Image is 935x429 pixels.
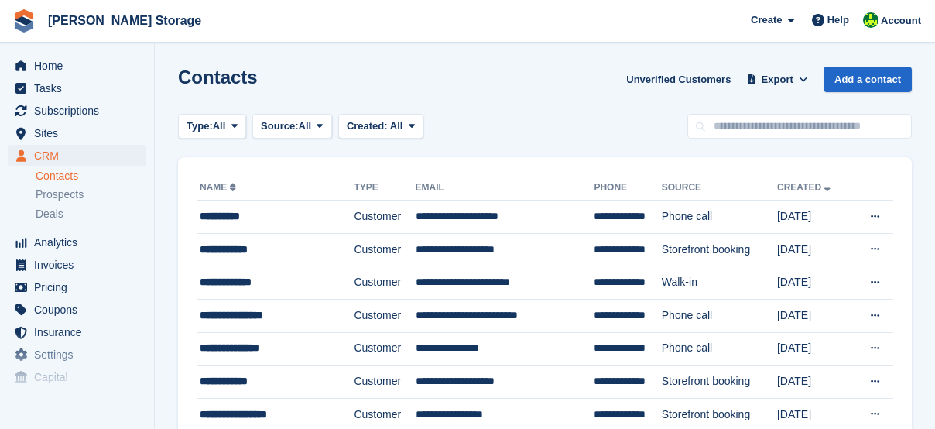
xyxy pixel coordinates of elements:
td: [DATE] [777,201,851,234]
a: menu [8,232,146,253]
td: Phone call [662,332,777,366]
span: Help [827,12,849,28]
span: Settings [34,344,127,366]
td: Walk-in [662,266,777,300]
td: Customer [354,266,415,300]
span: CRM [34,145,127,166]
td: Storefront booking [662,366,777,399]
a: Name [200,182,239,193]
span: Sites [34,122,127,144]
a: menu [8,55,146,77]
a: menu [8,145,146,166]
span: Pricing [34,276,127,298]
span: Account [881,13,921,29]
a: [PERSON_NAME] Storage [42,8,207,33]
a: Contacts [36,169,146,184]
a: menu [8,100,146,122]
a: menu [8,366,146,388]
td: Phone call [662,299,777,332]
a: Created [777,182,834,193]
span: Deals [36,207,63,221]
td: [DATE] [777,266,851,300]
img: stora-icon-8386f47178a22dfd0bd8f6a31ec36ba5ce8667c1dd55bd0f319d3a0aa187defe.svg [12,9,36,33]
button: Type: All [178,114,246,139]
span: All [299,118,312,134]
a: Deals [36,206,146,222]
a: menu [8,254,146,276]
td: Customer [354,201,415,234]
span: Source: [261,118,298,134]
th: Phone [594,176,661,201]
td: [DATE] [777,366,851,399]
th: Type [354,176,415,201]
td: [DATE] [777,233,851,266]
span: Type: [187,118,213,134]
a: menu [8,77,146,99]
a: menu [8,122,146,144]
span: Invoices [34,254,127,276]
button: Export [743,67,811,92]
td: Customer [354,366,415,399]
span: Tasks [34,77,127,99]
span: Home [34,55,127,77]
td: Storefront booking [662,233,777,266]
span: Export [762,72,793,88]
span: Subscriptions [34,100,127,122]
span: Created: [347,120,388,132]
a: Unverified Customers [620,67,737,92]
td: Customer [354,299,415,332]
th: Email [416,176,594,201]
a: Prospects [36,187,146,203]
a: menu [8,299,146,321]
td: Customer [354,233,415,266]
button: Created: All [338,114,423,139]
a: menu [8,276,146,298]
span: Capital [34,366,127,388]
td: Customer [354,332,415,366]
span: Create [751,12,782,28]
button: Source: All [252,114,332,139]
span: All [390,120,403,132]
a: menu [8,344,146,366]
span: Analytics [34,232,127,253]
h1: Contacts [178,67,258,88]
span: Insurance [34,321,127,343]
td: Phone call [662,201,777,234]
td: [DATE] [777,332,851,366]
img: Claire Wilson [863,12,878,28]
a: menu [8,321,146,343]
span: Prospects [36,187,84,202]
span: Coupons [34,299,127,321]
td: [DATE] [777,299,851,332]
span: All [213,118,226,134]
a: Add a contact [824,67,912,92]
th: Source [662,176,777,201]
